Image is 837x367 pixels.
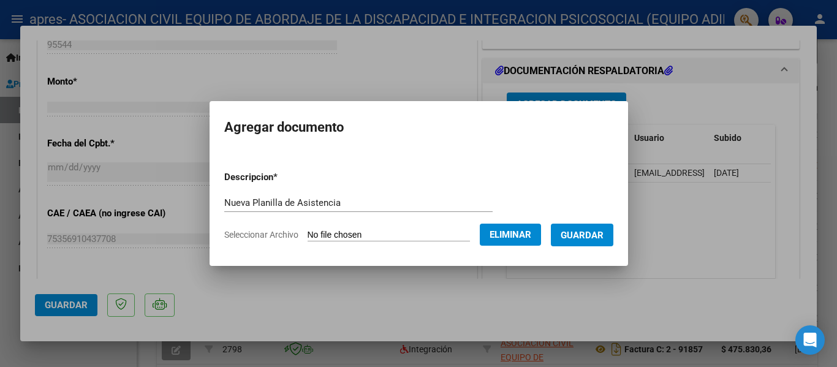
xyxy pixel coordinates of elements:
p: Descripcion [224,170,341,184]
span: Guardar [561,230,604,241]
span: Eliminar [490,229,531,240]
button: Eliminar [480,224,541,246]
span: Seleccionar Archivo [224,230,298,240]
h2: Agregar documento [224,116,613,139]
div: Open Intercom Messenger [795,325,825,355]
button: Guardar [551,224,613,246]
